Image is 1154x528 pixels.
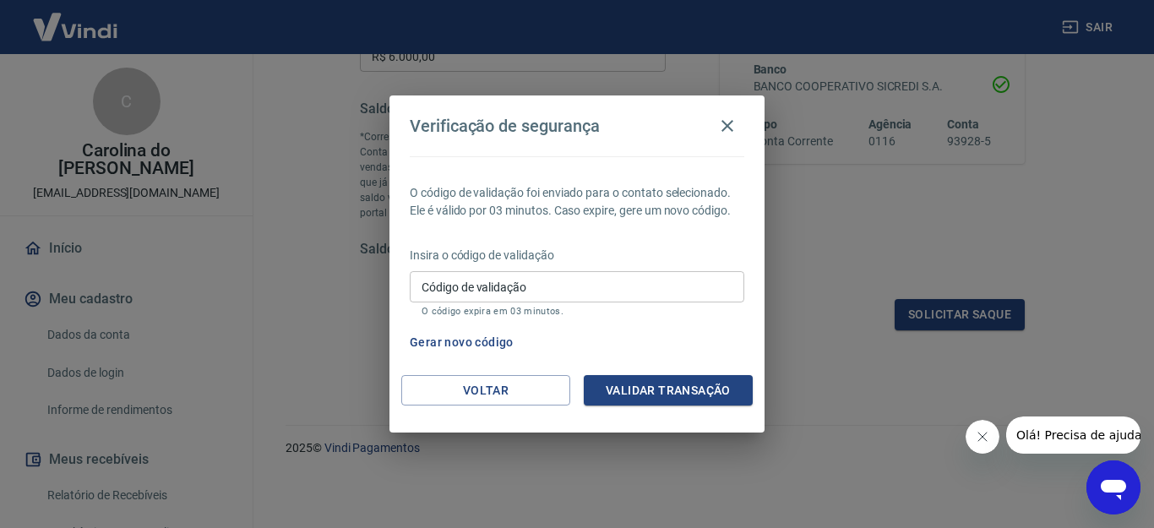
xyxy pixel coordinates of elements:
button: Gerar novo código [403,327,520,358]
span: Olá! Precisa de ajuda? [10,12,142,25]
h4: Verificação de segurança [410,116,600,136]
button: Validar transação [584,375,753,406]
button: Voltar [401,375,570,406]
iframe: Botão para abrir a janela de mensagens [1086,460,1140,514]
p: O código de validação foi enviado para o contato selecionado. Ele é válido por 03 minutos. Caso e... [410,184,744,220]
iframe: Fechar mensagem [966,420,999,454]
p: O código expira em 03 minutos. [422,306,732,317]
iframe: Mensagem da empresa [1006,416,1140,454]
p: Insira o código de validação [410,247,744,264]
